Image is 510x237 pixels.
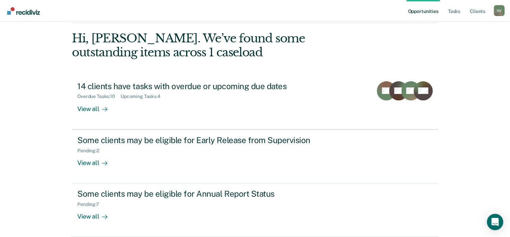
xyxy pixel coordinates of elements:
[72,183,438,237] a: Some clients may be eligible for Annual Report StatusPending:7View all
[77,153,115,167] div: View all
[487,214,503,230] div: Open Intercom Messenger
[72,31,365,59] div: Hi, [PERSON_NAME]. We’ve found some outstanding items across 1 caseload
[77,81,316,91] div: 14 clients have tasks with overdue or upcoming due dates
[77,189,316,199] div: Some clients may be eligible for Annual Report Status
[494,5,505,16] button: Profile dropdown button
[77,135,316,145] div: Some clients may be eligible for Early Release from Supervision
[72,129,438,183] a: Some clients may be eligible for Early Release from SupervisionPending:2View all
[72,76,438,129] a: 14 clients have tasks with overdue or upcoming due datesOverdue Tasks:10Upcoming Tasks:4View all
[7,7,40,15] img: Recidiviz
[77,94,121,99] div: Overdue Tasks : 10
[77,207,115,221] div: View all
[494,5,505,16] div: D V
[77,148,105,154] div: Pending : 2
[77,201,105,207] div: Pending : 7
[121,94,166,99] div: Upcoming Tasks : 4
[77,99,115,113] div: View all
